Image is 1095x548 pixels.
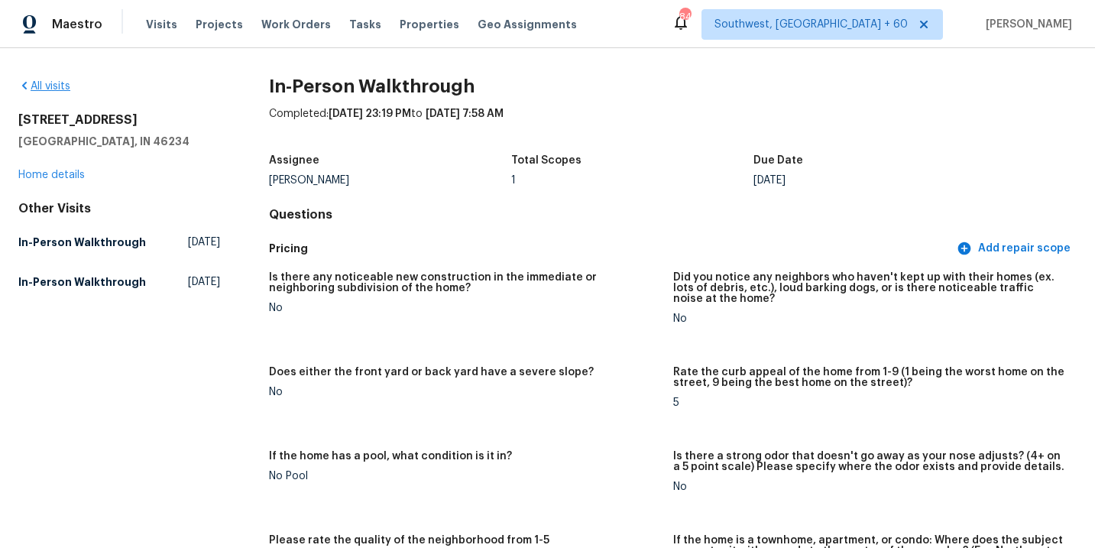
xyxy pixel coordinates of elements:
[349,19,381,30] span: Tasks
[673,451,1064,472] h5: Is there a strong odor that doesn't go away as your nose adjusts? (4+ on a 5 point scale) Please ...
[269,272,660,293] h5: Is there any noticeable new construction in the immediate or neighboring subdivision of the home?
[196,17,243,32] span: Projects
[980,17,1072,32] span: [PERSON_NAME]
[269,387,660,397] div: No
[269,303,660,313] div: No
[400,17,459,32] span: Properties
[188,235,220,250] span: [DATE]
[673,482,1064,492] div: No
[269,79,1077,94] h2: In-Person Walkthrough
[18,235,146,250] h5: In-Person Walkthrough
[954,235,1077,263] button: Add repair scope
[18,274,146,290] h5: In-Person Walkthrough
[679,9,690,24] div: 844
[269,155,319,166] h5: Assignee
[269,471,660,482] div: No Pool
[52,17,102,32] span: Maestro
[753,155,803,166] h5: Due Date
[673,313,1064,324] div: No
[960,239,1071,258] span: Add repair scope
[269,106,1077,146] div: Completed: to
[329,109,411,119] span: [DATE] 23:19 PM
[18,81,70,92] a: All visits
[269,451,512,462] h5: If the home has a pool, what condition is it in?
[269,367,594,378] h5: Does either the front yard or back yard have a severe slope?
[511,155,582,166] h5: Total Scopes
[261,17,331,32] span: Work Orders
[714,17,908,32] span: Southwest, [GEOGRAPHIC_DATA] + 60
[146,17,177,32] span: Visits
[753,175,996,186] div: [DATE]
[269,535,549,546] h5: Please rate the quality of the neighborhood from 1-5
[18,112,220,128] h2: [STREET_ADDRESS]
[18,134,220,149] h5: [GEOGRAPHIC_DATA], IN 46234
[18,229,220,256] a: In-Person Walkthrough[DATE]
[673,367,1064,388] h5: Rate the curb appeal of the home from 1-9 (1 being the worst home on the street, 9 being the best...
[188,274,220,290] span: [DATE]
[269,241,954,257] h5: Pricing
[673,272,1064,304] h5: Did you notice any neighbors who haven't kept up with their homes (ex. lots of debris, etc.), lou...
[18,170,85,180] a: Home details
[18,268,220,296] a: In-Person Walkthrough[DATE]
[269,175,511,186] div: [PERSON_NAME]
[269,207,1077,222] h4: Questions
[673,397,1064,408] div: 5
[478,17,577,32] span: Geo Assignments
[511,175,753,186] div: 1
[426,109,504,119] span: [DATE] 7:58 AM
[18,201,220,216] div: Other Visits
